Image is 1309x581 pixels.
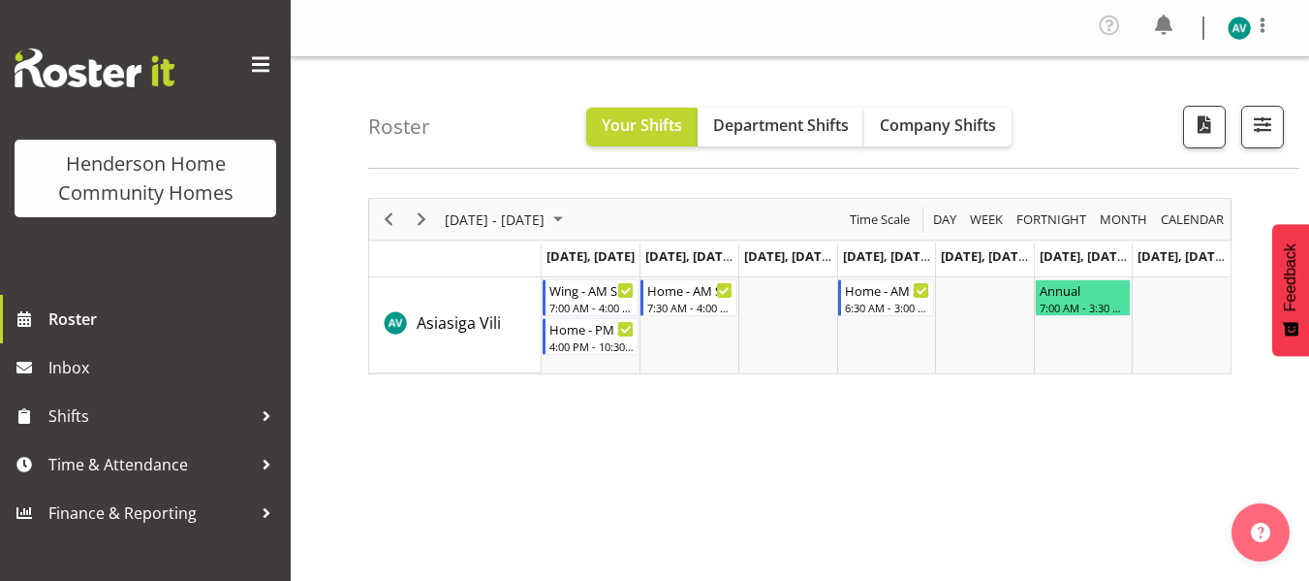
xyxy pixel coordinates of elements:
[1040,280,1127,300] div: Annual
[549,319,635,339] div: Home - PM Support 2
[1013,208,1090,232] button: Fortnight
[845,300,930,315] div: 6:30 AM - 3:00 PM
[48,353,281,382] span: Inbox
[848,208,912,232] span: Time Scale
[369,277,542,373] td: Asiasiga Vili resource
[647,280,732,300] div: Home - AM Support 3
[838,279,935,316] div: Asiasiga Vili"s event - Home - AM Support 2 Begin From Thursday, September 11, 2025 at 6:30:00 AM...
[48,450,252,479] span: Time & Attendance
[542,277,1231,373] table: Timeline Week of September 11, 2025
[442,208,572,232] button: September 08 - 14, 2025
[34,149,257,208] div: Henderson Home Community Homes
[48,499,252,528] span: Finance & Reporting
[372,199,405,240] div: Previous
[368,115,430,138] h4: Roster
[843,247,931,265] span: [DATE], [DATE]
[1097,208,1151,232] button: Timeline Month
[443,208,546,232] span: [DATE] - [DATE]
[1241,106,1284,148] button: Filter Shifts
[1158,208,1228,232] button: Month
[967,208,1007,232] button: Timeline Week
[640,279,737,316] div: Asiasiga Vili"s event - Home - AM Support 3 Begin From Tuesday, September 9, 2025 at 7:30:00 AM G...
[546,247,635,265] span: [DATE], [DATE]
[409,208,435,232] button: Next
[744,247,832,265] span: [DATE], [DATE]
[1272,224,1309,356] button: Feedback - Show survey
[1282,243,1299,311] span: Feedback
[549,280,635,300] div: Wing - AM Support 2
[417,311,501,335] a: Asiasiga Vili
[1138,247,1226,265] span: [DATE], [DATE]
[1040,300,1127,315] div: 7:00 AM - 3:30 PM
[549,300,635,315] div: 7:00 AM - 4:00 PM
[713,114,849,136] span: Department Shifts
[48,305,281,334] span: Roster
[48,402,252,431] span: Shifts
[930,208,960,232] button: Timeline Day
[1098,208,1149,232] span: Month
[647,300,732,315] div: 7:30 AM - 4:00 PM
[845,280,930,300] div: Home - AM Support 2
[1159,208,1226,232] span: calendar
[602,114,682,136] span: Your Shifts
[645,247,733,265] span: [DATE], [DATE]
[1251,523,1270,542] img: help-xxl-2.png
[1040,247,1128,265] span: [DATE], [DATE]
[405,199,438,240] div: Next
[368,198,1231,374] div: Timeline Week of September 11, 2025
[968,208,1005,232] span: Week
[417,312,501,334] span: Asiasiga Vili
[586,108,698,146] button: Your Shifts
[15,48,174,87] img: Rosterit website logo
[931,208,958,232] span: Day
[376,208,402,232] button: Previous
[1035,279,1132,316] div: Asiasiga Vili"s event - Annual Begin From Saturday, September 13, 2025 at 7:00:00 AM GMT+12:00 En...
[847,208,914,232] button: Time Scale
[543,279,639,316] div: Asiasiga Vili"s event - Wing - AM Support 2 Begin From Monday, September 8, 2025 at 7:00:00 AM GM...
[1183,106,1226,148] button: Download a PDF of the roster according to the set date range.
[941,247,1029,265] span: [DATE], [DATE]
[543,318,639,355] div: Asiasiga Vili"s event - Home - PM Support 2 Begin From Monday, September 8, 2025 at 4:00:00 PM GM...
[864,108,1012,146] button: Company Shifts
[1228,16,1251,40] img: asiasiga-vili8528.jpg
[549,339,635,354] div: 4:00 PM - 10:30 PM
[698,108,864,146] button: Department Shifts
[1014,208,1088,232] span: Fortnight
[880,114,996,136] span: Company Shifts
